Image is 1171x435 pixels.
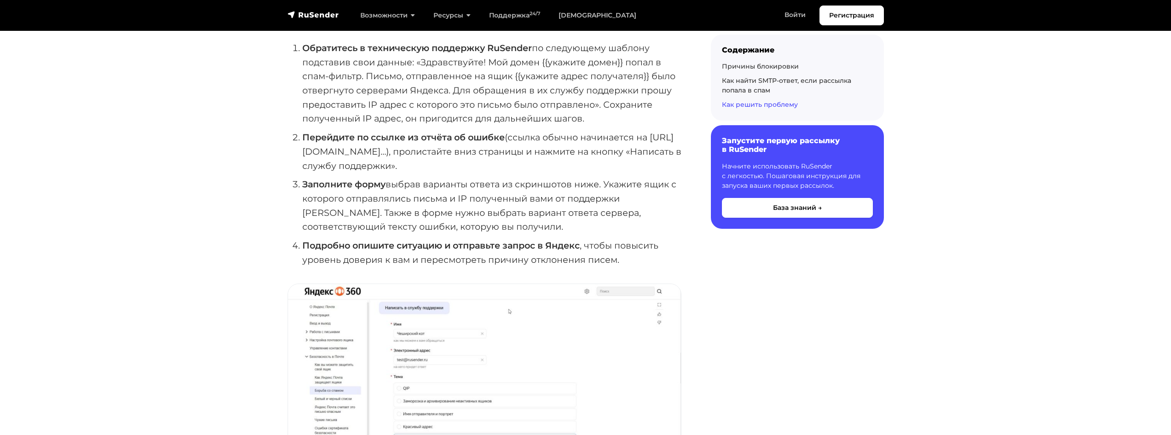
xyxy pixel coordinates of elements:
a: Возможности [351,6,424,25]
img: RuSender [288,10,339,19]
a: Регистрация [819,6,884,25]
li: , чтобы повысить уровень доверия к вам и пересмотреть причину отклонения писем. [302,238,681,267]
sup: 24/7 [530,11,540,17]
li: (ссылка обычно начинается на [URL][DOMAIN_NAME]…), пролистайте вниз страницы и нажмите на кнопку ... [302,130,681,173]
a: Запустите первую рассылку в RuSender Начните использовать RuSender с легкостью. Пошаговая инструк... [711,125,884,228]
p: Начните использовать RuSender с легкостью. Пошаговая инструкция для запуска ваших первых рассылок. [722,162,873,191]
a: [DEMOGRAPHIC_DATA] [549,6,646,25]
a: Причины блокировки [722,62,799,70]
strong: Перейдите по ссылке из отчёта об ошибке [302,132,505,143]
a: Как решить проблему [722,100,798,109]
a: Ресурсы [424,6,480,25]
a: Поддержка24/7 [480,6,549,25]
a: Войти [775,6,815,24]
button: База знаний → [722,198,873,218]
li: по следующему шаблону подставив свои данные: «Здравствуйте! Мой домен {{укажите домен}} попал в с... [302,41,681,126]
strong: Заполните форму [302,179,386,190]
h6: Запустите первую рассылку в RuSender [722,136,873,154]
div: Содержание [722,46,873,54]
strong: Подробно опишите ситуацию и отправьте запрос в Яндекс [302,240,580,251]
strong: Обратитесь в техническую поддержку RuSender [302,42,532,53]
li: выбрав варианты ответа из скриншотов ниже. Укажите ящик с которого отправлялись письма и IP получ... [302,177,681,234]
a: Как найти SMTP-ответ, если рассылка попала в спам [722,76,851,94]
